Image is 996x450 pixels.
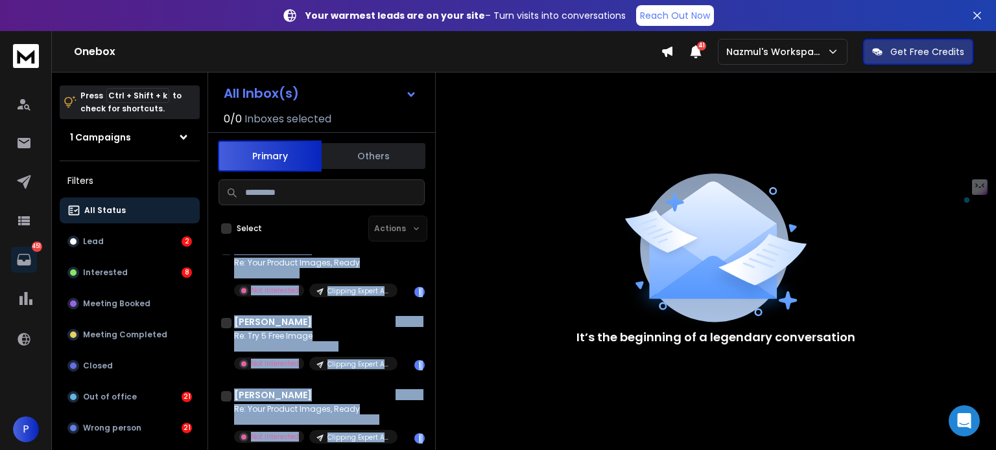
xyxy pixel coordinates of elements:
[106,88,169,103] span: Ctrl + Shift + k
[396,390,425,400] p: 14 Aug
[697,41,706,51] span: 41
[234,315,312,328] h1: [PERSON_NAME]
[224,87,299,100] h1: All Inbox(s)
[74,44,661,60] h1: Onebox
[36,21,64,31] div: v 4.0.25
[251,432,299,442] p: Not Interested
[60,260,200,286] button: Interested8
[234,341,390,352] p: Unsubscribe [DATE][DATE],
[60,172,200,190] h3: Filters
[13,44,39,68] img: logo
[234,268,390,278] p: stop > On [DATE],
[145,76,214,85] div: Keywords by Traffic
[80,89,182,115] p: Press to check for shortcuts.
[83,298,150,309] p: Meeting Booked
[60,353,200,379] button: Closed
[60,322,200,348] button: Meeting Completed
[213,80,427,106] button: All Inbox(s)
[60,384,200,410] button: Out of office21
[251,359,299,368] p: Not Interested
[251,286,299,295] p: Not Interested
[305,9,626,22] p: – Turn visits into conversations
[640,9,710,22] p: Reach Out Now
[83,361,113,371] p: Closed
[305,9,485,22] strong: Your warmest leads are on your site
[863,39,973,65] button: Get Free Credits
[21,34,31,44] img: website_grey.svg
[949,405,980,436] div: Open Intercom Messenger
[60,197,200,223] button: All Status
[60,124,200,150] button: 1 Campaigns
[576,328,855,346] p: It’s the beginning of a legendary conversation
[414,287,425,297] div: 1
[84,205,126,216] p: All Status
[327,359,390,369] p: Clipping Expert Asia
[414,360,425,370] div: 1
[83,267,128,278] p: Interested
[237,223,262,234] label: Select
[182,423,192,433] div: 21
[11,247,37,273] a: 451
[131,75,141,85] img: tab_keywords_by_traffic_grey.svg
[83,392,137,402] p: Out of office
[218,141,322,172] button: Primary
[234,388,312,401] h1: [PERSON_NAME]
[38,75,48,85] img: tab_domain_overview_orange.svg
[13,416,39,442] button: P
[52,76,116,85] div: Domain Overview
[322,142,425,170] button: Others
[182,267,192,278] div: 8
[83,330,167,340] p: Meeting Completed
[70,131,131,144] h1: 1 Campaigns
[327,286,390,296] p: Clipping Expert Asia
[83,423,141,433] p: Wrong person
[890,45,964,58] p: Get Free Credits
[224,111,242,127] span: 0 / 0
[234,258,390,268] p: Re: Your Product Images, Ready
[60,415,200,441] button: Wrong person21
[182,236,192,247] div: 2
[726,45,827,58] p: Nazmul's Workspace
[83,236,104,247] p: Lead
[636,5,714,26] a: Reach Out Now
[60,291,200,317] button: Meeting Booked
[396,317,425,327] p: 15 Aug
[414,433,425,444] div: 1
[60,229,200,254] button: Lead2
[234,404,390,414] p: Re: Your Product Images, Ready
[244,111,331,127] h3: Inboxes selected
[32,242,42,252] p: 451
[327,433,390,442] p: Clipping Expert Asia
[234,331,390,341] p: Re: Try 5 Free Image
[21,21,31,31] img: logo_orange.svg
[234,414,390,425] p: Hi [PERSON_NAME], My team checked
[34,34,92,44] div: Domain: [URL]
[182,392,192,402] div: 21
